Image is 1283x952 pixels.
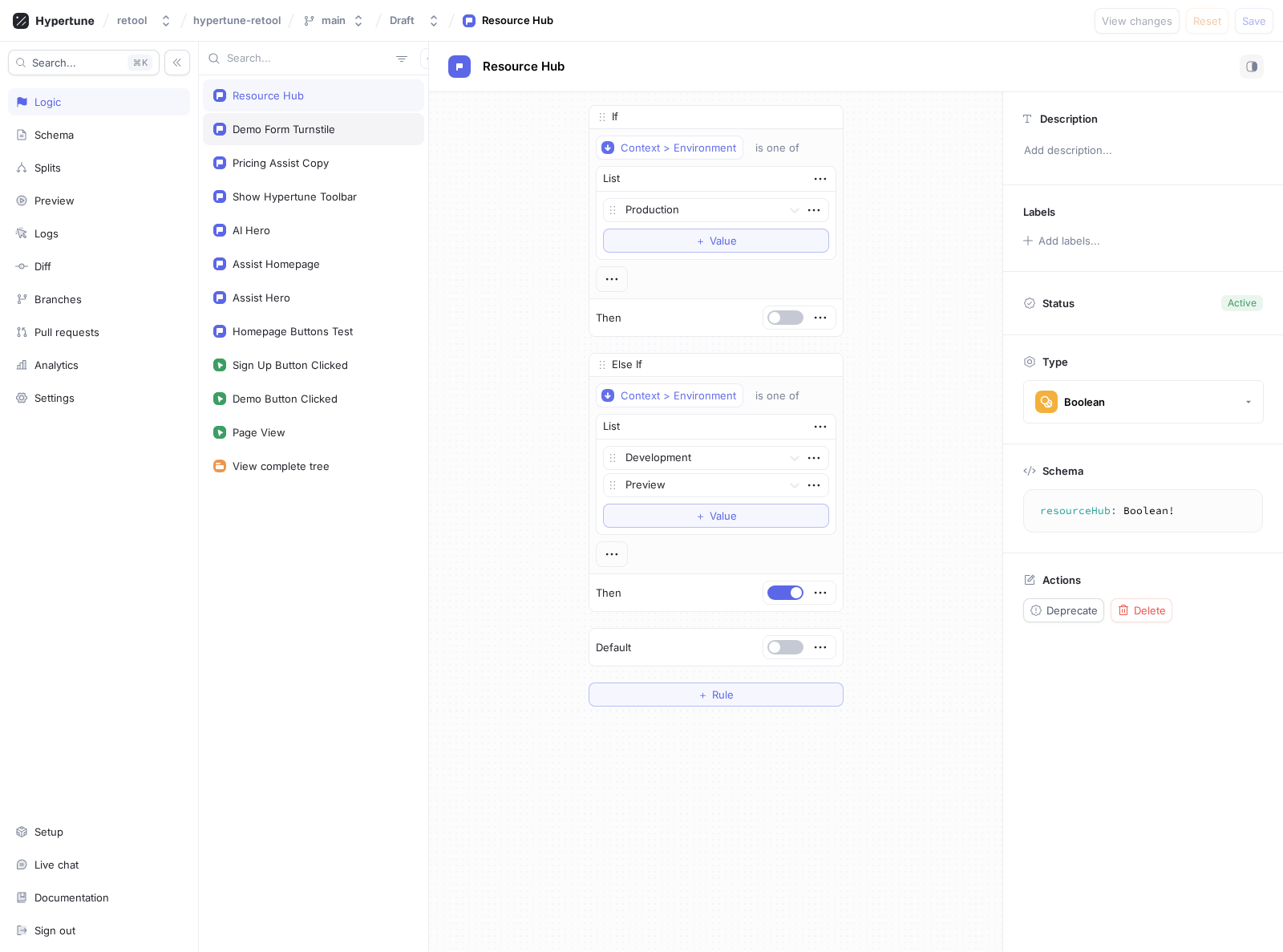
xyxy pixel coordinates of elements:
[1042,355,1068,368] p: Type
[233,359,348,371] div: Sign Up Button Clicked
[233,460,330,472] div: View complete tree
[755,389,799,403] div: is one of
[1042,573,1081,586] p: Actions
[34,326,99,338] div: Pull requests
[712,690,734,699] span: Rule
[748,136,823,160] button: is one of
[1242,16,1266,26] span: Save
[34,128,74,141] div: Schema
[483,60,565,73] span: Resource Hub
[8,884,190,911] a: Documentation
[596,310,621,326] p: Then
[1023,205,1055,218] p: Labels
[1040,112,1098,125] p: Description
[127,55,152,71] div: K
[34,194,75,207] div: Preview
[34,891,109,904] div: Documentation
[34,161,61,174] div: Splits
[233,224,270,237] div: AI Hero
[1042,464,1083,477] p: Schema
[596,640,631,656] p: Default
[612,109,618,125] p: If
[117,14,147,27] div: retool
[193,14,281,26] span: hypertune-retool
[603,171,620,187] div: List
[1038,236,1100,246] div: Add labels...
[1235,8,1273,34] button: Save
[698,690,708,699] span: ＋
[233,190,357,203] div: Show Hypertune Toolbar
[296,7,371,34] button: main
[34,293,82,306] div: Branches
[1095,8,1180,34] button: View changes
[34,825,63,838] div: Setup
[1017,137,1269,164] p: Add description...
[695,511,706,521] span: ＋
[233,291,290,304] div: Assist Hero
[34,391,75,404] div: Settings
[1186,8,1228,34] button: Reset
[596,136,743,160] button: Context > Environment
[748,383,823,407] button: is one of
[1102,16,1172,26] span: View changes
[111,7,179,34] button: retool
[621,389,736,403] div: Context > Environment
[227,51,390,67] input: Search...
[621,141,736,155] div: Context > Environment
[233,257,320,270] div: Assist Homepage
[34,260,51,273] div: Diff
[1018,230,1104,251] button: Add labels...
[596,383,743,407] button: Context > Environment
[34,359,79,371] div: Analytics
[322,14,346,27] div: main
[233,325,353,338] div: Homepage Buttons Test
[603,419,620,435] div: List
[233,123,335,136] div: Demo Form Turnstile
[383,7,447,34] button: Draft
[1134,606,1166,615] span: Delete
[1193,16,1221,26] span: Reset
[589,683,844,707] button: ＋Rule
[1228,296,1257,310] div: Active
[1042,292,1075,314] p: Status
[1023,598,1104,622] button: Deprecate
[755,141,799,155] div: is one of
[390,14,415,27] div: Draft
[34,924,75,937] div: Sign out
[8,50,160,75] button: Search...K
[233,426,285,439] div: Page View
[482,13,553,29] div: Resource Hub
[603,229,829,253] button: ＋Value
[34,95,61,108] div: Logic
[1064,395,1105,409] div: Boolean
[710,236,737,245] span: Value
[596,585,621,602] p: Then
[34,858,79,871] div: Live chat
[1030,496,1256,525] textarea: resourceHub: Boolean!
[1023,380,1264,423] button: Boolean
[710,511,737,521] span: Value
[233,392,338,405] div: Demo Button Clicked
[32,58,76,67] span: Search...
[233,89,304,102] div: Resource Hub
[603,504,829,528] button: ＋Value
[695,236,706,245] span: ＋
[1111,598,1172,622] button: Delete
[233,156,329,169] div: Pricing Assist Copy
[612,357,642,373] p: Else If
[1046,606,1098,615] span: Deprecate
[34,227,59,240] div: Logs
